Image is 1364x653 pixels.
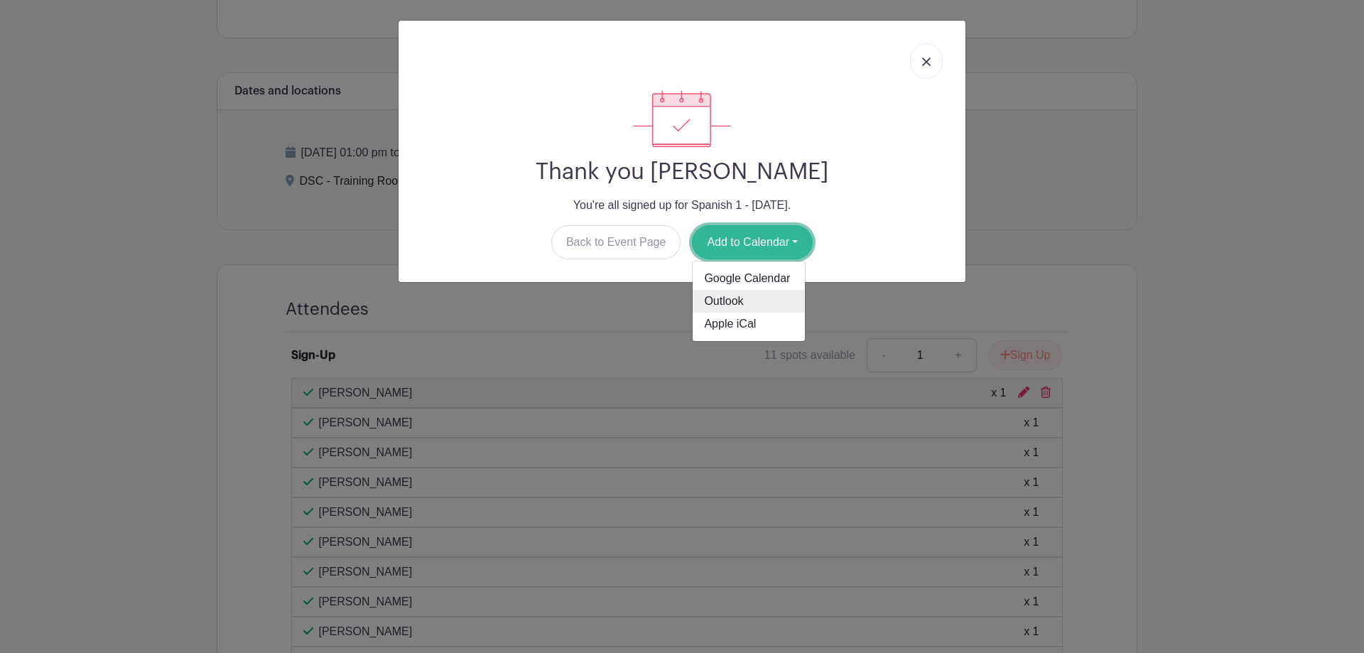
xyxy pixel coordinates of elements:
[551,225,681,259] a: Back to Event Page
[410,158,954,185] h2: Thank you [PERSON_NAME]
[693,267,805,290] a: Google Calendar
[633,90,731,147] img: signup_complete-c468d5dda3e2740ee63a24cb0ba0d3ce5d8a4ecd24259e683200fb1569d990c8.svg
[693,290,805,313] a: Outlook
[922,58,931,66] img: close_button-5f87c8562297e5c2d7936805f587ecaba9071eb48480494691a3f1689db116b3.svg
[692,225,813,259] button: Add to Calendar
[693,313,805,335] a: Apple iCal
[410,197,954,214] p: You're all signed up for Spanish 1 - [DATE].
